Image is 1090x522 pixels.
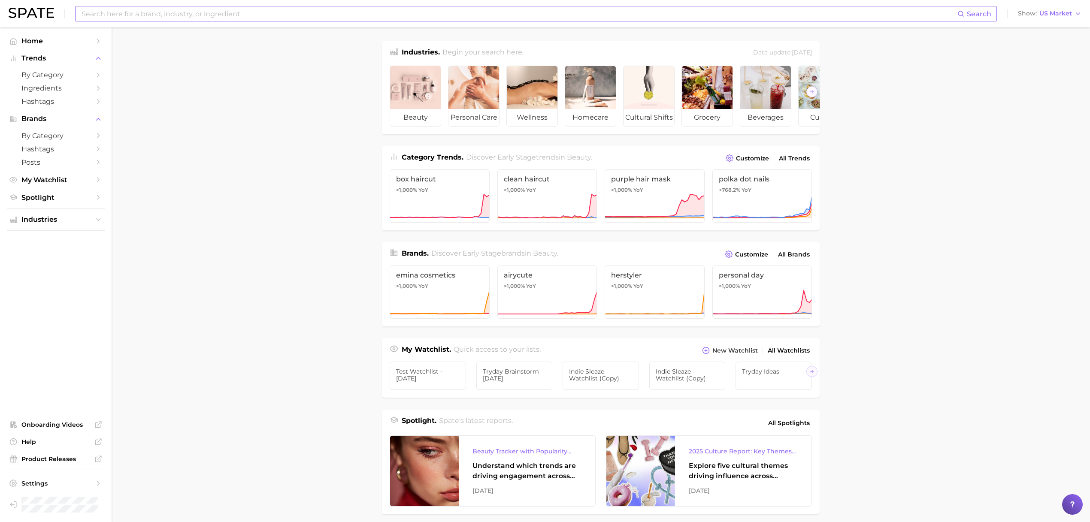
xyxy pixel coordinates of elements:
[623,66,675,127] a: cultural shifts
[390,362,466,390] a: Test Watchlist - [DATE]
[719,283,740,289] span: >1,000%
[563,362,639,390] a: Indie Sleaze Watchlist (copy)
[21,216,90,223] span: Industries
[21,145,90,153] span: Hashtags
[605,169,705,223] a: purple hair mask>1,000% YoY
[431,249,558,257] span: Discover Early Stage brands in .
[712,266,812,319] a: personal day>1,000% YoY
[448,109,499,126] span: personal care
[390,169,490,223] a: box haircut>1,000% YoY
[742,368,805,375] span: Tryday Ideas
[776,249,812,260] a: All Brands
[472,461,581,481] div: Understand which trends are driving engagement across platforms in the skin, hair, makeup, and fr...
[1018,11,1037,16] span: Show
[418,187,428,193] span: YoY
[565,109,616,126] span: homecare
[454,344,541,356] h2: Quick access to your lists.
[712,347,758,354] span: New Watchlist
[742,187,751,193] span: YoY
[476,362,553,390] a: Tryday Brainstorm [DATE]
[967,10,991,18] span: Search
[1016,8,1084,19] button: ShowUS Market
[418,283,428,290] span: YoY
[21,438,90,446] span: Help
[466,153,592,161] span: Discover Early Stage trends in .
[7,95,105,108] a: Hashtags
[567,153,591,161] span: beauty
[7,435,105,448] a: Help
[21,84,90,92] span: Ingredients
[504,283,525,289] span: >1,000%
[21,455,90,463] span: Product Releases
[7,156,105,169] a: Posts
[7,52,105,65] button: Trends
[497,169,597,223] a: clean haircut>1,000% YoY
[736,362,812,390] a: Tryday Ideas
[526,187,536,193] span: YoY
[7,213,105,226] button: Industries
[565,66,616,127] a: homecare
[81,6,957,21] input: Search here for a brand, industry, or ingredient
[21,176,90,184] span: My Watchlist
[390,435,596,507] a: Beauty Tracker with Popularity IndexUnderstand which trends are driving engagement across platfor...
[7,453,105,465] a: Product Releases
[472,446,581,456] div: Beauty Tracker with Popularity Index
[724,152,771,164] button: Customize
[472,486,581,496] div: [DATE]
[7,112,105,125] button: Brands
[504,187,525,193] span: >1,000%
[633,187,643,193] span: YoY
[7,173,105,187] a: My Watchlist
[533,249,557,257] span: beauty
[778,251,810,258] span: All Brands
[689,461,798,481] div: Explore five cultural themes driving influence across beauty, food, and pop culture.
[21,193,90,202] span: Spotlight
[21,115,90,123] span: Brands
[569,368,633,382] span: Indie Sleaze Watchlist (copy)
[700,344,760,356] button: New Watchlist
[396,175,483,183] span: box haircut
[766,345,812,356] a: All Watchlists
[442,47,524,59] h2: Begin your search here.
[719,175,806,183] span: polka dot nails
[448,66,500,127] a: personal care
[719,187,740,193] span: +768.2%
[806,366,817,377] button: Scroll Right
[21,480,90,487] span: Settings
[799,109,849,126] span: culinary
[21,97,90,106] span: Hashtags
[7,494,105,515] a: Log out. Currently logged in as Brennan McVicar with e-mail brennan@spate.nyc.
[506,66,558,127] a: wellness
[740,66,791,127] a: beverages
[712,169,812,223] a: polka dot nails+768.2% YoY
[439,416,513,430] h2: Spate's latest reports.
[611,283,632,289] span: >1,000%
[806,86,817,97] button: Scroll Right
[682,109,733,126] span: grocery
[611,187,632,193] span: >1,000%
[21,158,90,166] span: Posts
[606,435,812,507] a: 2025 Culture Report: Key Themes That Are Shaping Consumer DemandExplore five cultural themes driv...
[779,155,810,162] span: All Trends
[390,109,441,126] span: beauty
[507,109,557,126] span: wellness
[7,129,105,142] a: by Category
[21,132,90,140] span: by Category
[402,344,451,356] h1: My Watchlist.
[21,71,90,79] span: by Category
[497,266,597,319] a: airycute>1,000% YoY
[7,142,105,156] a: Hashtags
[390,266,490,319] a: emina cosmetics>1,000% YoY
[402,416,436,430] h1: Spotlight.
[483,368,546,382] span: Tryday Brainstorm [DATE]
[624,109,674,126] span: cultural shifts
[777,153,812,164] a: All Trends
[611,271,698,279] span: herstyler
[402,249,429,257] span: Brands .
[21,37,90,45] span: Home
[396,283,417,289] span: >1,000%
[390,66,441,127] a: beauty
[735,251,768,258] span: Customize
[740,109,791,126] span: beverages
[723,248,770,260] button: Customize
